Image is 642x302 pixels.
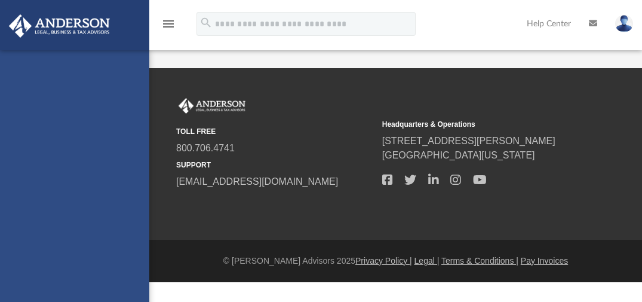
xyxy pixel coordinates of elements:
a: Pay Invoices [521,256,568,266]
a: [EMAIL_ADDRESS][DOMAIN_NAME] [176,176,338,187]
img: Anderson Advisors Platinum Portal [176,98,248,114]
a: menu [161,23,176,31]
small: Headquarters & Operations [382,119,580,130]
small: SUPPORT [176,160,374,170]
a: 800.706.4741 [176,143,235,153]
a: [GEOGRAPHIC_DATA][US_STATE] [382,150,535,160]
a: Terms & Conditions | [441,256,518,266]
i: menu [161,17,176,31]
small: TOLL FREE [176,126,374,137]
a: Privacy Policy | [355,256,412,266]
a: [STREET_ADDRESS][PERSON_NAME] [382,136,555,146]
i: search [199,16,213,29]
img: User Pic [615,15,633,32]
img: Anderson Advisors Platinum Portal [5,14,113,38]
a: Legal | [414,256,440,266]
div: © [PERSON_NAME] Advisors 2025 [149,255,642,267]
